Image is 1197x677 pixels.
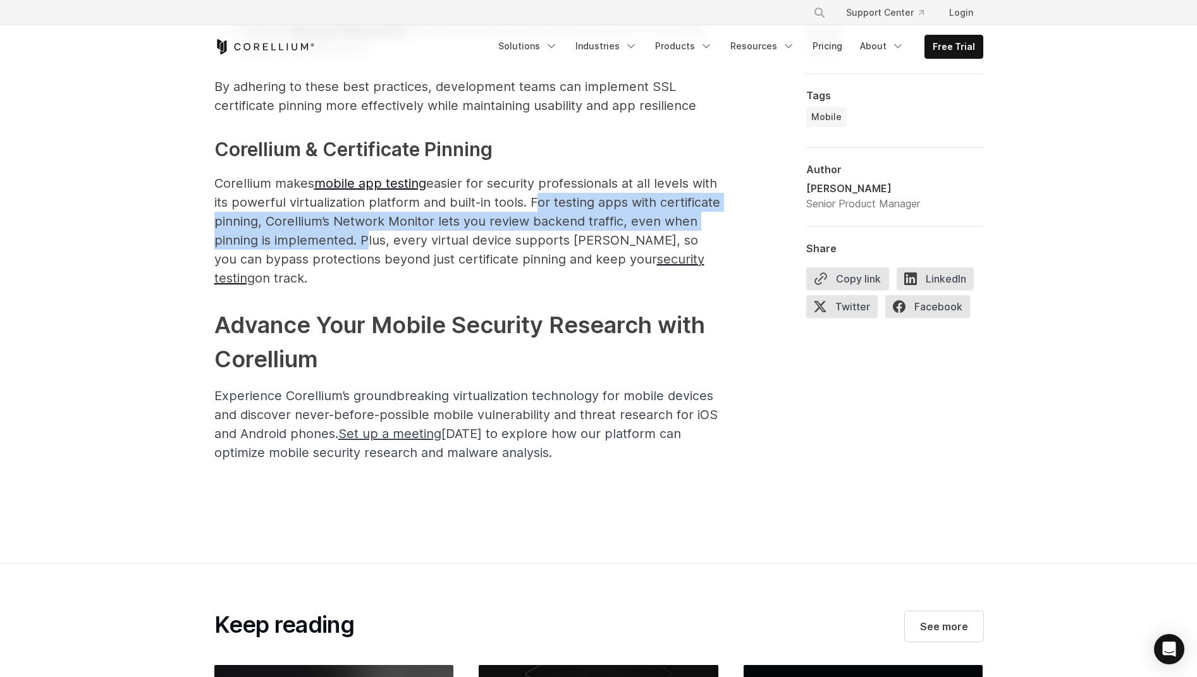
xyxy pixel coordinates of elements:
[806,163,983,176] div: Author
[925,35,983,58] a: Free Trial
[905,611,983,642] a: See more
[920,619,968,634] span: See more
[897,267,981,295] a: LinkedIn
[806,196,920,211] div: Senior Product Manager
[806,267,889,290] button: Copy link
[648,35,720,58] a: Products
[806,89,983,102] div: Tags
[491,35,983,59] div: Navigation Menu
[806,242,983,255] div: Share
[338,426,441,441] a: Set up a meeting
[723,35,802,58] a: Resources
[1154,634,1184,664] div: Open Intercom Messenger
[214,174,720,288] p: Corellium makes easier for security professionals at all levels with its powerful virtualization ...
[811,111,842,123] span: Mobile
[808,1,831,24] button: Search
[491,35,565,58] a: Solutions
[939,1,983,24] a: Login
[885,295,970,318] span: Facebook
[568,35,645,58] a: Industries
[806,295,885,323] a: Twitter
[798,1,983,24] div: Navigation Menu
[214,388,718,460] span: Experience Corellium’s groundbreaking virtualization technology for mobile devices and discover n...
[805,35,850,58] a: Pricing
[214,135,720,164] h3: Corellium & Certificate Pinning
[214,252,704,286] a: security testing
[806,107,847,127] a: Mobile
[214,611,354,639] h2: Keep reading
[806,295,878,318] span: Twitter
[314,176,426,191] a: mobile app testing
[806,181,920,196] div: [PERSON_NAME]
[852,35,912,58] a: About
[836,1,934,24] a: Support Center
[214,39,315,54] a: Corellium Home
[214,77,720,115] p: By adhering to these best practices, development teams can implement SSL certificate pinning more...
[214,308,720,376] h2: Advance Your Mobile Security Research with Corellium
[885,295,978,323] a: Facebook
[897,267,974,290] span: LinkedIn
